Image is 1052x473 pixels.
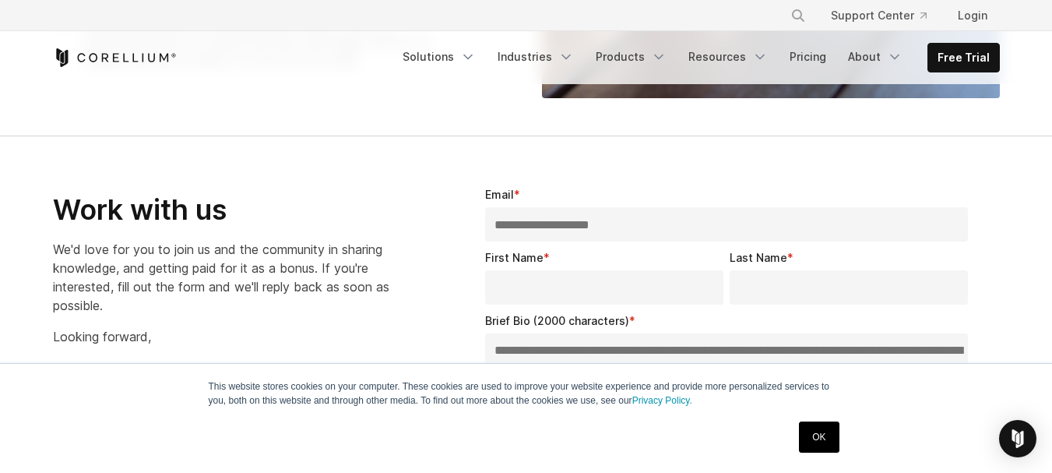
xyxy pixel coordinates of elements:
[679,43,777,71] a: Resources
[928,44,999,72] a: Free Trial
[53,358,392,377] p: - The Corellium Team
[780,43,836,71] a: Pricing
[53,192,392,228] h2: Work with us
[485,188,514,201] span: Email
[209,379,844,408] p: This website stores cookies on your computer. These cookies are used to improve your website expe...
[799,422,839,453] a: OK
[999,420,1036,457] div: Open Intercom Messenger
[393,43,485,71] a: Solutions
[784,2,812,30] button: Search
[488,43,583,71] a: Industries
[393,43,1000,72] div: Navigation Menu
[772,2,1000,30] div: Navigation Menu
[945,2,1000,30] a: Login
[730,251,787,264] span: Last Name
[485,314,629,327] span: Brief Bio (2000 characters)
[53,240,392,315] p: We'd love for you to join us and the community in sharing knowledge, and getting paid for it as a...
[839,43,912,71] a: About
[586,43,676,71] a: Products
[53,48,177,67] a: Corellium Home
[632,395,692,406] a: Privacy Policy.
[818,2,939,30] a: Support Center
[485,251,544,264] span: First Name
[53,327,392,346] p: Looking forward,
